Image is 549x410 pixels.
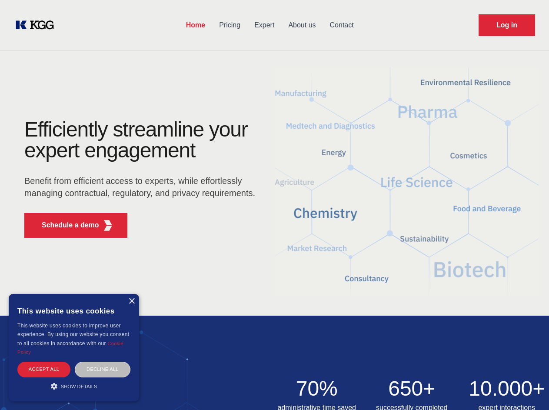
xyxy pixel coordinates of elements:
div: This website uses cookies [17,300,130,321]
span: This website uses cookies to improve user experience. By using our website you consent to all coo... [17,323,129,347]
div: Show details [17,382,130,390]
a: Expert [247,14,281,37]
h2: 70% [275,378,359,399]
a: Pricing [212,14,247,37]
img: KGG Fifth Element RED [275,57,539,307]
a: Request Demo [479,14,535,36]
a: Home [179,14,212,37]
div: Accept all [17,362,70,377]
p: Benefit from efficient access to experts, while effortlessly managing contractual, regulatory, an... [24,175,261,199]
div: Close [128,298,135,305]
span: Show details [61,384,97,389]
a: Contact [323,14,361,37]
button: Schedule a demoKGG Fifth Element RED [24,213,127,238]
div: Decline all [75,362,130,377]
h1: Efficiently streamline your expert engagement [24,119,261,161]
a: Cookie Policy [17,341,123,355]
a: About us [281,14,323,37]
p: Schedule a demo [42,220,99,230]
h2: 650+ [369,378,454,399]
img: KGG Fifth Element RED [103,220,113,231]
a: KOL Knowledge Platform: Talk to Key External Experts (KEE) [14,18,61,32]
